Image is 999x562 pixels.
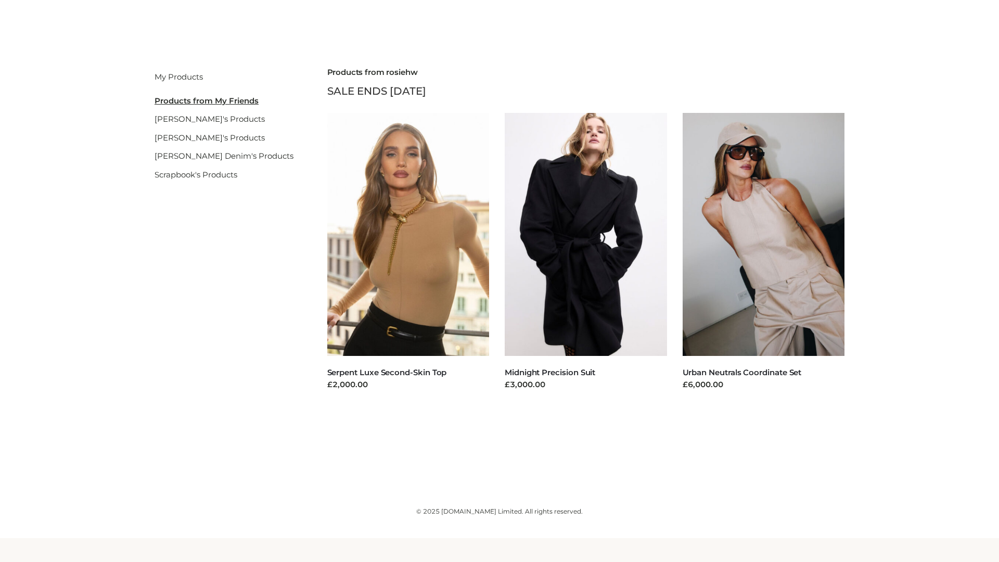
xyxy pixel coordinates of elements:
[327,82,845,100] div: SALE ENDS [DATE]
[505,379,667,391] div: £3,000.00
[155,72,203,82] a: My Products
[505,367,595,377] a: Midnight Precision Suit
[155,114,265,124] a: [PERSON_NAME]'s Products
[683,379,845,391] div: £6,000.00
[327,367,447,377] a: Serpent Luxe Second-Skin Top
[327,379,490,391] div: £2,000.00
[155,506,844,517] div: © 2025 [DOMAIN_NAME] Limited. All rights reserved.
[155,133,265,143] a: [PERSON_NAME]'s Products
[155,151,293,161] a: [PERSON_NAME] Denim's Products
[683,367,802,377] a: Urban Neutrals Coordinate Set
[327,68,845,77] h2: Products from rosiehw
[155,170,237,180] a: Scrapbook's Products
[155,96,259,106] u: Products from My Friends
